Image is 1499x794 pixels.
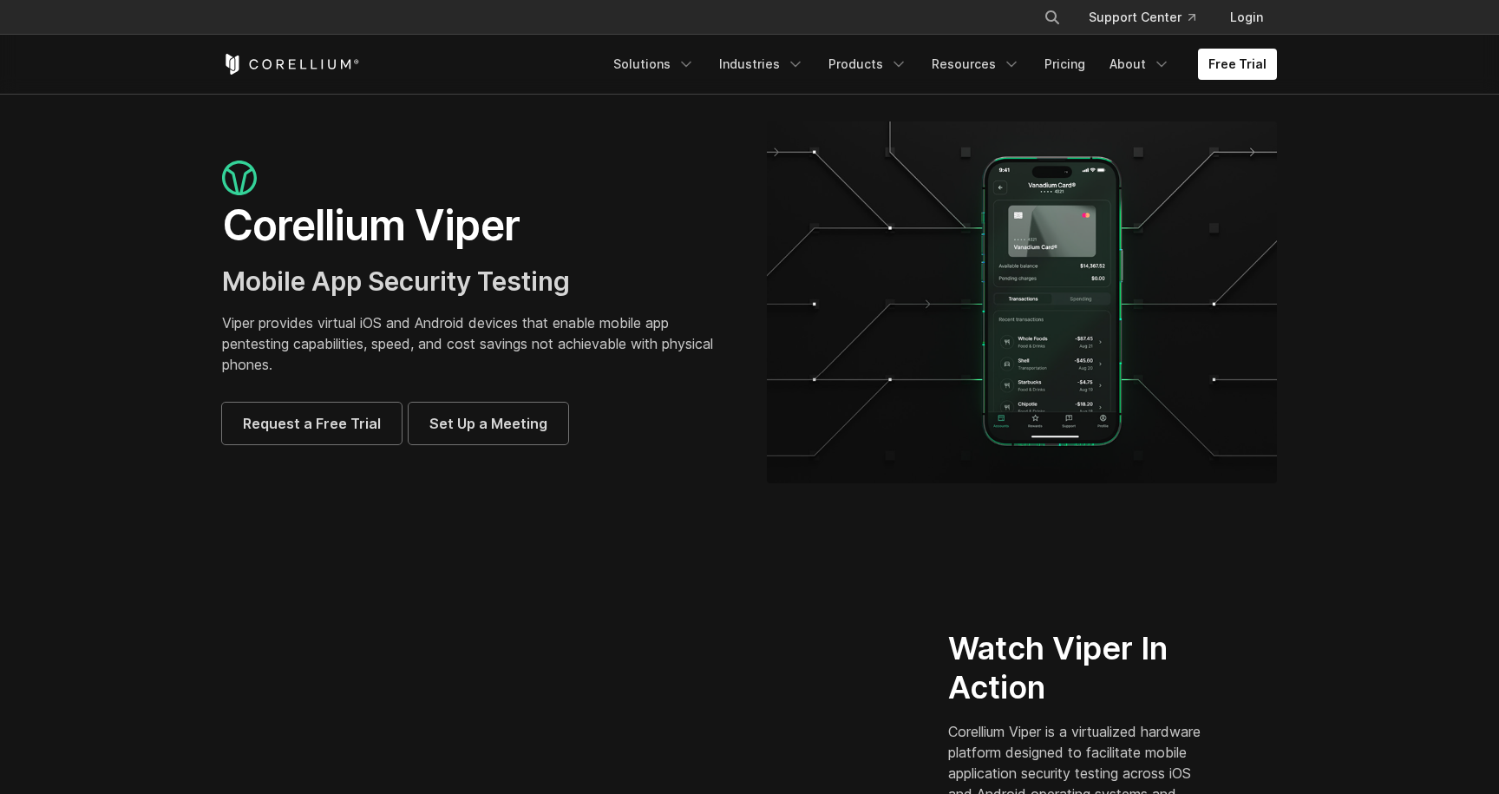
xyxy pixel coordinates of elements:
[709,49,815,80] a: Industries
[429,413,547,434] span: Set Up a Meeting
[222,54,360,75] a: Corellium Home
[222,312,732,375] p: Viper provides virtual iOS and Android devices that enable mobile app pentesting capabilities, sp...
[222,266,570,297] span: Mobile App Security Testing
[921,49,1031,80] a: Resources
[1198,49,1277,80] a: Free Trial
[1216,2,1277,33] a: Login
[1099,49,1181,80] a: About
[222,161,257,196] img: viper_icon_large
[1034,49,1096,80] a: Pricing
[243,413,381,434] span: Request a Free Trial
[409,403,568,444] a: Set Up a Meeting
[948,629,1211,707] h2: Watch Viper In Action
[1075,2,1209,33] a: Support Center
[603,49,1277,80] div: Navigation Menu
[222,403,402,444] a: Request a Free Trial
[603,49,705,80] a: Solutions
[818,49,918,80] a: Products
[222,200,732,252] h1: Corellium Viper
[1023,2,1277,33] div: Navigation Menu
[1037,2,1068,33] button: Search
[767,121,1277,483] img: viper_hero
